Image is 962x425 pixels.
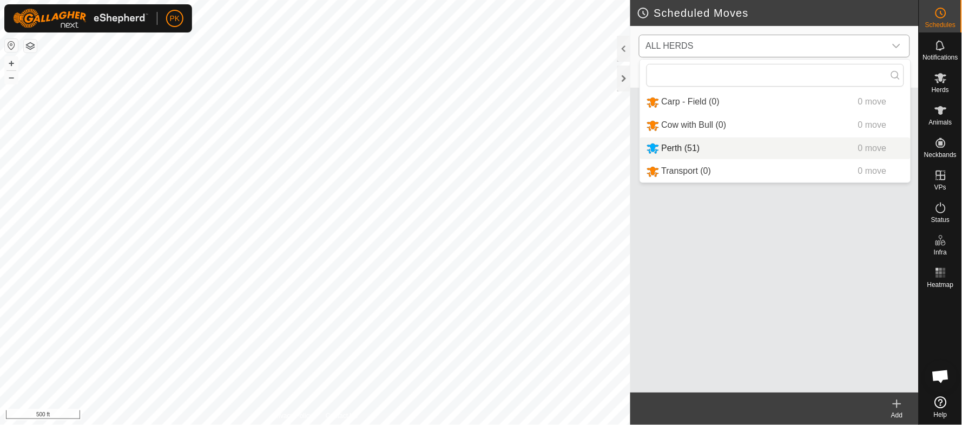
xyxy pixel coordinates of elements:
[875,410,919,420] div: Add
[640,138,911,160] li: Perth
[642,35,886,57] span: ALL HERDS
[858,120,886,129] span: 0 move
[5,39,18,52] button: Reset Map
[886,35,907,57] div: dropdown trigger
[640,91,911,113] li: Carp - Field
[662,166,711,175] span: Transport (0)
[662,97,720,106] span: Carp - Field (0)
[934,411,947,418] span: Help
[934,184,946,191] span: VPs
[272,411,313,421] a: Privacy Policy
[646,41,694,50] span: ALL HERDS
[924,152,957,158] span: Neckbands
[637,6,919,19] h2: Scheduled Moves
[925,22,956,28] span: Schedules
[858,166,886,175] span: 0 move
[662,120,727,129] span: Cow with Bull (0)
[635,72,790,81] span: No moves have been scheduled.
[931,217,950,223] span: Status
[927,282,954,288] span: Heatmap
[24,40,37,53] button: Map Layers
[858,97,886,106] span: 0 move
[640,114,911,136] li: Cow with Bull
[858,143,886,153] span: 0 move
[326,411,358,421] a: Contact Us
[5,71,18,84] button: –
[13,9,148,28] img: Gallagher Logo
[919,392,962,422] a: Help
[932,87,949,93] span: Herds
[934,249,947,256] span: Infra
[929,119,952,126] span: Animals
[923,54,958,61] span: Notifications
[5,57,18,70] button: +
[640,91,911,182] ul: Option List
[170,13,180,24] span: PK
[925,360,957,393] div: Open chat
[640,160,911,182] li: Transport
[662,143,700,153] span: Perth (51)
